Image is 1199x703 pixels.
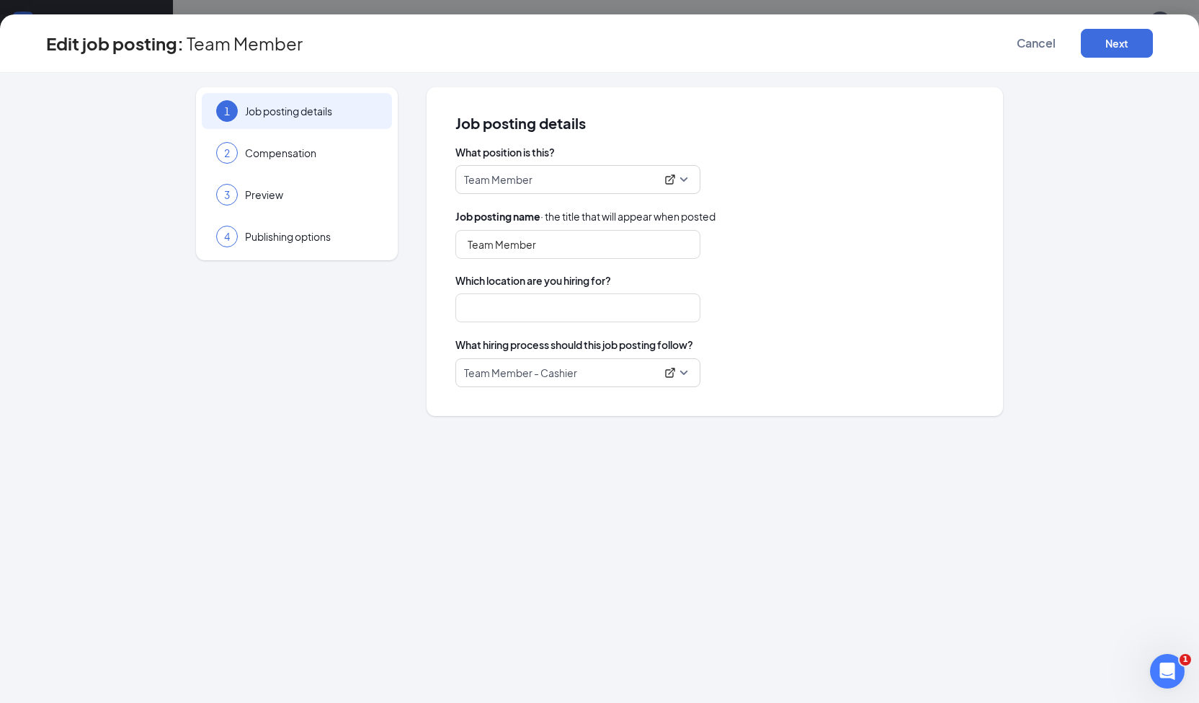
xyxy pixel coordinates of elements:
[455,210,540,223] b: Job posting name
[46,31,184,56] h3: Edit job posting:
[455,273,974,288] span: Which location are you hiring for?
[664,367,676,379] svg: ExternalLink
[464,366,679,380] div: Team Member - Cashier
[464,172,679,187] div: Team Member
[224,187,230,202] span: 3
[224,104,230,118] span: 1
[455,208,716,224] span: · the title that will appear when posted
[455,145,974,159] span: What position is this?
[1081,29,1153,58] button: Next
[464,172,532,187] p: Team Member
[245,146,378,160] span: Compensation
[187,36,303,50] span: Team Member
[245,104,378,118] span: Job posting details
[664,174,676,185] svg: ExternalLink
[1000,29,1072,58] button: Cancel
[245,229,378,244] span: Publishing options
[455,116,974,131] span: Job posting details
[455,337,693,353] span: What hiring process should this job posting follow?
[245,187,378,202] span: Preview
[1180,654,1191,666] span: 1
[224,146,230,160] span: 2
[464,366,577,380] p: Team Member - Cashier
[1150,654,1185,689] iframe: Intercom live chat
[224,229,230,244] span: 4
[1017,36,1056,50] span: Cancel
